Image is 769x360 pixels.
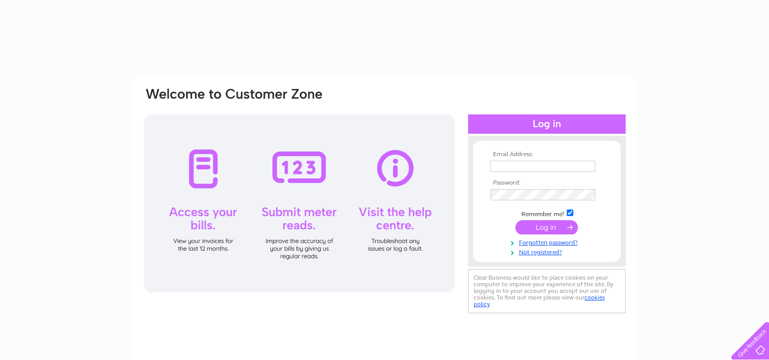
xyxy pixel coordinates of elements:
[488,208,606,218] td: Remember me?
[474,294,605,308] a: cookies policy
[488,151,606,158] th: Email Address:
[515,220,578,234] input: Submit
[490,237,606,247] a: Forgotten password?
[468,269,626,313] div: Clear Business would like to place cookies on your computer to improve your experience of the sit...
[490,247,606,256] a: Not registered?
[488,179,606,187] th: Password:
